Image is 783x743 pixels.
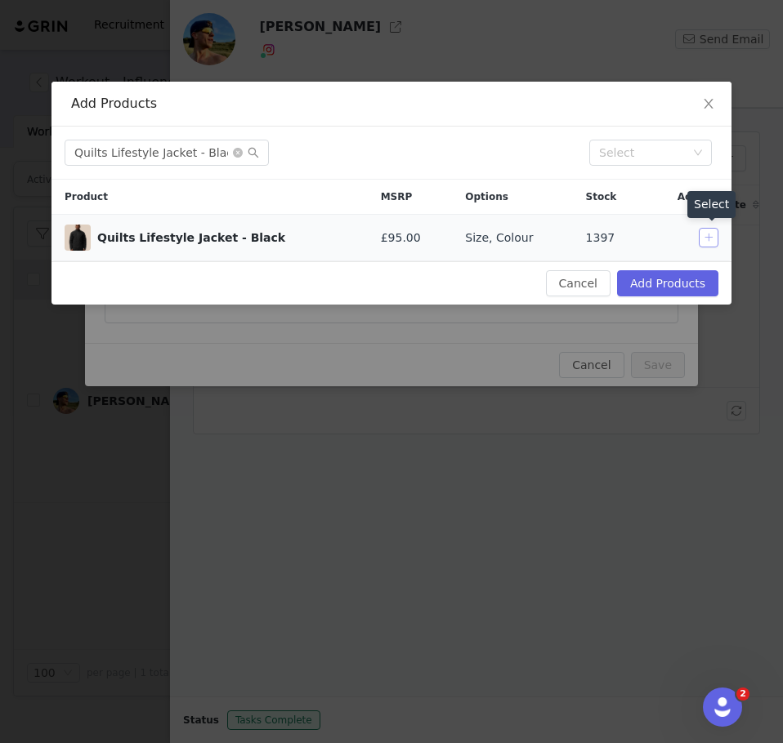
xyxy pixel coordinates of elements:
span: Options [465,189,508,204]
button: Add Products [617,270,718,296]
span: Stock [586,189,617,204]
span: MSRP [381,189,413,204]
iframe: Intercom live chat [703,687,742,727]
span: Product [65,189,108,204]
div: Quilts Lifestyle Jacket - Black [97,229,355,247]
input: Search... [65,140,269,166]
div: Select [687,191,736,218]
i: icon: close-circle [233,148,243,158]
span: 2 [736,687,749,701]
div: Size, Colour [465,229,559,247]
span: £95.00 [381,229,421,247]
span: Quilts Lifestyle Jacket - Black [65,225,91,251]
button: Close [686,82,732,127]
button: Cancel [546,270,611,296]
i: icon: close [702,97,715,110]
div: Select [599,145,687,161]
i: icon: search [248,147,259,158]
div: Add Products [71,95,712,113]
i: icon: down [693,148,703,159]
span: 1397 [586,229,615,247]
img: CMD50874-010-BLACK-BLACK-01.jpg [65,225,91,251]
div: Actions [646,180,732,214]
